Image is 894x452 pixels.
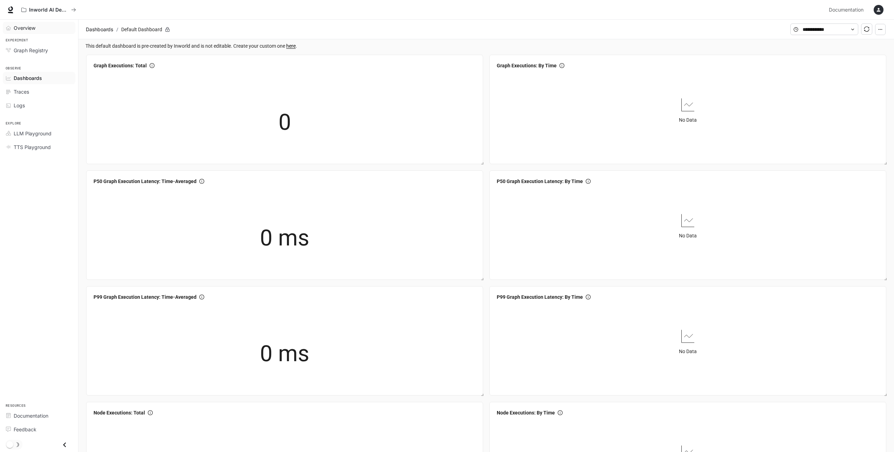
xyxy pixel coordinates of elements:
a: TTS Playground [3,141,75,153]
button: All workspaces [18,3,79,17]
a: LLM Playground [3,127,75,140]
span: P50 Graph Execution Latency: Time-Averaged [94,177,197,185]
article: No Data [679,116,697,124]
span: info-circle [558,410,563,415]
span: info-circle [586,295,591,299]
span: Dashboards [86,25,113,34]
article: No Data [679,232,697,240]
span: P99 Graph Execution Latency: Time-Averaged [94,293,197,301]
span: info-circle [148,410,153,415]
span: Dark mode toggle [6,440,13,448]
span: 0 ms [260,336,309,371]
span: P99 Graph Execution Latency: By Time [497,293,583,301]
a: Graph Registry [3,44,75,56]
span: Logs [14,102,25,109]
a: Documentation [826,3,869,17]
span: info-circle [150,63,154,68]
span: / [116,26,118,33]
a: Logs [3,99,75,112]
span: Traces [14,88,29,95]
span: Graph Registry [14,47,48,54]
a: Dashboards [3,72,75,84]
span: Feedback [14,426,36,433]
span: LLM Playground [14,130,51,137]
span: info-circle [586,179,591,184]
a: Overview [3,22,75,34]
span: Documentation [829,6,864,14]
button: Close drawer [57,438,73,452]
span: Graph Executions: Total [94,62,147,69]
span: Node Executions: Total [94,409,145,417]
span: 0 [278,105,291,140]
a: Traces [3,86,75,98]
span: sync [864,26,869,32]
a: Feedback [3,423,75,436]
a: here [286,43,296,49]
p: Inworld AI Demos [29,7,68,13]
button: Dashboards [84,25,115,34]
a: Documentation [3,410,75,422]
span: Overview [14,24,35,32]
span: Dashboards [14,74,42,82]
article: Default Dashboard [120,23,164,36]
span: This default dashboard is pre-created by Inworld and is not editable. Create your custom one . [85,42,888,50]
span: Node Executions: By Time [497,409,555,417]
span: 0 ms [260,221,309,256]
span: info-circle [199,295,204,299]
span: TTS Playground [14,143,51,151]
span: info-circle [199,179,204,184]
span: Documentation [14,412,48,419]
span: Graph Executions: By Time [497,62,557,69]
span: info-circle [559,63,564,68]
span: P50 Graph Execution Latency: By Time [497,177,583,185]
article: No Data [679,348,697,355]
